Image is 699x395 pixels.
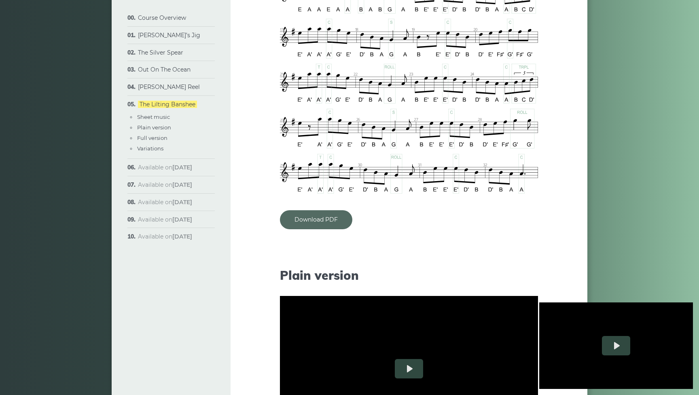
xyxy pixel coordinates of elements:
span: Available on [138,199,192,206]
strong: [DATE] [172,233,192,240]
a: [PERSON_NAME]’s Jig [138,32,200,39]
h2: Plain version [280,268,538,283]
a: Course Overview [138,14,186,21]
span: Available on [138,233,192,240]
a: The Silver Spear [138,49,183,56]
strong: [DATE] [172,164,192,171]
a: Out On The Ocean [138,66,191,73]
a: Full version [137,135,167,141]
a: Download PDF [280,210,352,229]
a: Plain version [137,124,171,131]
a: Sheet music [137,114,170,120]
a: [PERSON_NAME] Reel [138,83,200,91]
strong: [DATE] [172,181,192,188]
span: Available on [138,216,192,223]
strong: [DATE] [172,199,192,206]
a: The Lilting Banshee [138,101,197,108]
span: Available on [138,181,192,188]
span: Available on [138,164,192,171]
strong: [DATE] [172,216,192,223]
a: Variations [137,145,163,152]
